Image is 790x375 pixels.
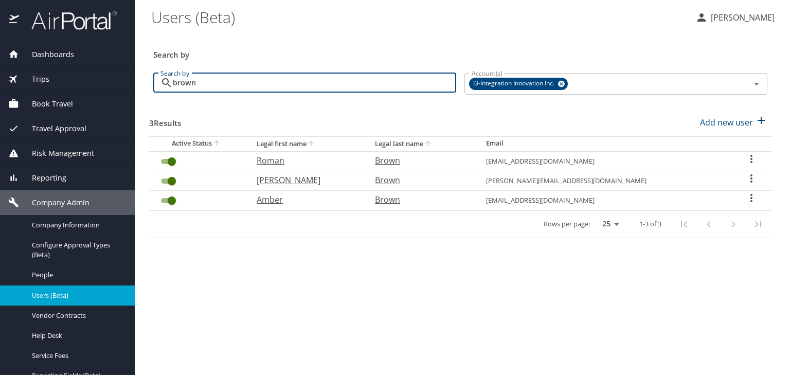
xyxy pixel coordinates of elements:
[9,10,20,30] img: icon-airportal.png
[19,98,73,110] span: Book Travel
[708,11,775,24] p: [PERSON_NAME]
[478,136,731,151] th: Email
[32,270,122,280] span: People
[19,123,86,134] span: Travel Approval
[19,148,94,159] span: Risk Management
[544,221,590,227] p: Rows per page:
[594,216,623,231] select: rows per page
[367,136,478,151] th: Legal last name
[32,311,122,320] span: Vendor Contracts
[307,139,317,149] button: sort
[696,111,771,134] button: Add new user
[469,78,568,90] div: I3-Integration Innovation Inc.
[478,151,731,171] td: [EMAIL_ADDRESS][DOMAIN_NAME]
[19,197,89,208] span: Company Admin
[19,172,66,184] span: Reporting
[375,154,465,167] p: Brown
[248,136,367,151] th: Legal first name
[20,10,117,30] img: airportal-logo.png
[149,136,771,238] table: User Search Table
[639,221,661,227] p: 1-3 of 3
[149,136,248,151] th: Active Status
[212,139,222,149] button: sort
[19,74,49,85] span: Trips
[153,43,767,61] h3: Search by
[173,73,456,93] input: Search by name or email
[32,291,122,300] span: Users (Beta)
[257,154,354,167] p: Roman
[478,171,731,191] td: [PERSON_NAME][EMAIL_ADDRESS][DOMAIN_NAME]
[32,331,122,341] span: Help Desk
[149,111,181,129] h3: 3 Results
[257,193,354,206] p: Amber
[375,193,465,206] p: Brown
[700,116,753,129] p: Add new user
[749,77,764,91] button: Open
[478,191,731,210] td: [EMAIL_ADDRESS][DOMAIN_NAME]
[32,220,122,230] span: Company Information
[423,139,434,149] button: sort
[469,78,561,89] span: I3-Integration Innovation Inc.
[691,8,779,27] button: [PERSON_NAME]
[375,174,465,186] p: Brown
[151,1,687,33] h1: Users (Beta)
[32,240,122,260] span: Configure Approval Types (Beta)
[257,174,354,186] p: [PERSON_NAME]
[19,49,74,60] span: Dashboards
[32,351,122,361] span: Service Fees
